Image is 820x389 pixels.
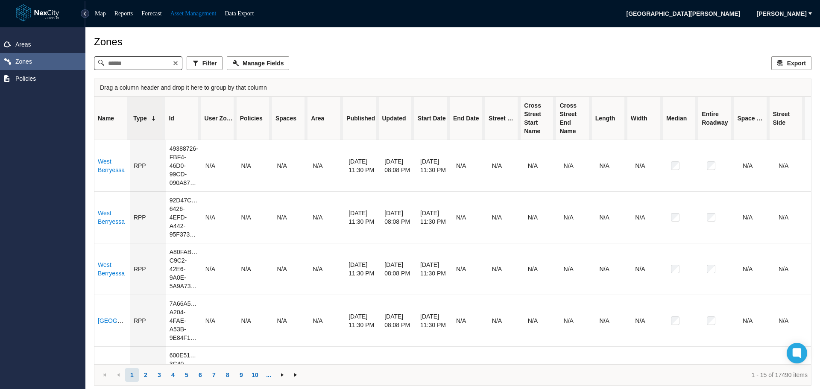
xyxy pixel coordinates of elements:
[180,368,193,382] button: Page 5
[311,114,324,123] span: Area
[560,243,596,295] td: N/A
[130,295,166,347] td: RPP
[775,192,811,243] td: N/A
[125,368,139,382] button: Page 1
[381,192,417,243] td: [DATE] 08:08 PM
[170,10,217,17] a: Asset Management
[187,56,223,70] button: Filter
[775,243,811,295] td: N/A
[262,368,275,382] button: ...
[453,114,479,123] span: End Date
[221,368,234,382] button: Page 8
[98,317,160,324] a: [GEOGRAPHIC_DATA]
[632,192,668,243] td: N/A
[309,243,345,295] td: N/A
[273,243,309,295] td: N/A
[702,110,730,127] span: Entire Roadway
[739,295,775,347] td: N/A
[223,371,232,379] span: 8
[95,10,106,17] a: Map
[227,56,289,70] button: Manage Fields
[346,114,375,123] span: Published
[98,114,114,123] span: Name
[94,97,811,364] div: Table
[595,114,615,123] span: Length
[139,368,152,382] button: Page 2
[560,140,596,192] td: N/A
[169,371,177,379] span: 4
[309,192,345,243] td: N/A
[166,192,202,243] td: 92D47CAE-6426-4EFD-A442-95F3733866BC
[737,114,766,123] span: Space Count
[453,140,489,192] td: N/A
[275,114,296,123] span: Spaces
[773,110,802,127] span: Street Side
[166,243,202,295] td: A80FABE6-C9C2-42E6-9A0E-5A9A73781EEE
[417,295,453,347] td: [DATE] 11:30 PM
[210,371,218,379] span: 7
[4,58,11,65] img: zones.svg
[596,140,632,192] td: N/A
[489,140,524,192] td: N/A
[130,140,166,192] td: RPP
[632,295,668,347] td: N/A
[596,192,632,243] td: N/A
[202,243,238,295] td: N/A
[739,192,775,243] td: N/A
[94,36,811,48] div: Zones
[130,192,166,243] td: RPP
[489,295,524,347] td: N/A
[418,114,446,123] span: Start Date
[596,295,632,347] td: N/A
[130,243,166,295] td: RPP
[182,371,191,379] span: 5
[202,140,238,192] td: N/A
[524,295,560,347] td: N/A
[141,371,150,379] span: 2
[273,192,309,243] td: N/A
[489,192,524,243] td: N/A
[196,371,205,379] span: 6
[381,140,417,192] td: [DATE] 08:08 PM
[169,114,174,123] span: Id
[264,371,273,379] span: ...
[238,140,274,192] td: N/A
[453,295,489,347] td: N/A
[417,192,453,243] td: [DATE] 11:30 PM
[240,114,263,123] span: Policies
[345,295,381,347] td: [DATE] 11:30 PM
[289,368,303,382] button: Go to the last page
[345,243,381,295] td: [DATE] 11:30 PM
[306,371,808,379] span: 1 - 15 of 17490 items
[775,140,811,192] td: N/A
[417,140,453,192] td: [DATE] 11:30 PM
[202,295,238,347] td: N/A
[524,140,560,192] td: N/A
[4,75,9,82] img: policies.svg
[621,7,746,20] span: [GEOGRAPHIC_DATA][PERSON_NAME]
[238,243,274,295] td: N/A
[238,192,274,243] td: N/A
[275,368,289,382] button: Go to the next page
[775,295,811,347] td: N/A
[193,368,207,382] button: Page 6
[787,59,806,67] span: Export
[631,114,647,123] span: Width
[133,114,147,123] span: Type
[382,114,406,123] span: Updated
[94,364,811,385] div: Page 1 of 1166
[345,140,381,192] td: [DATE] 11:30 PM
[559,101,588,135] span: Cross Street End Name
[98,261,125,277] a: West Berryessa
[202,59,217,67] span: Filter
[771,56,811,70] button: Export
[453,243,489,295] td: N/A
[381,295,417,347] td: [DATE] 08:08 PM
[309,295,345,347] td: N/A
[309,140,345,192] td: N/A
[251,371,259,379] span: 10
[225,10,254,17] a: Data Export
[273,140,309,192] td: N/A
[489,114,517,123] span: Street Name
[632,243,668,295] td: N/A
